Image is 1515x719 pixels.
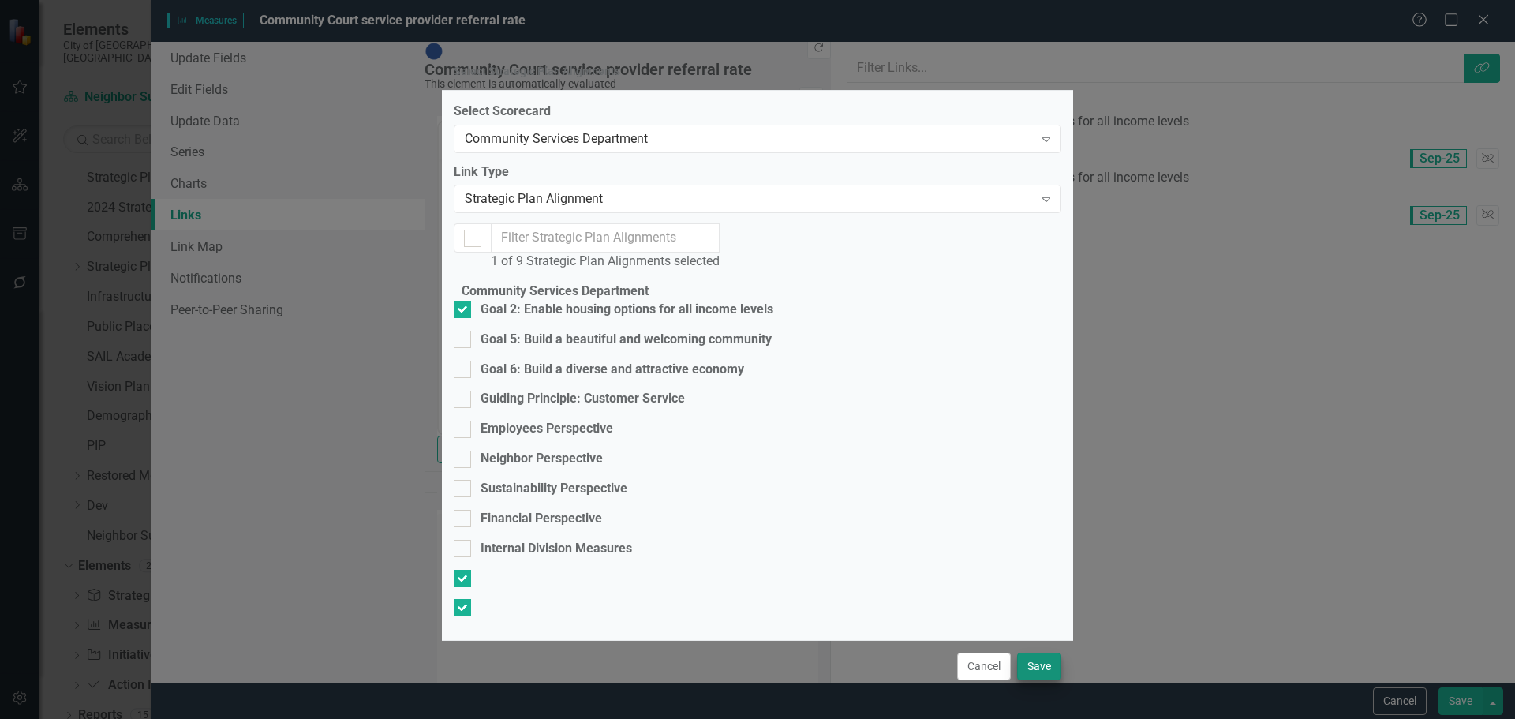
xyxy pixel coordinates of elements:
[454,103,1061,121] label: Select Scorecard
[957,653,1011,680] button: Cancel
[454,163,1061,182] label: Link Type
[491,253,720,271] div: 1 of 9 Strategic Plan Alignments selected
[481,450,603,468] div: Neighbor Perspective
[1017,653,1061,680] button: Save
[481,390,685,408] div: Guiding Principle: Customer Service
[481,361,744,379] div: Goal 6: Build a diverse and attractive economy
[481,331,772,349] div: Goal 5: Build a beautiful and welcoming community
[481,480,627,498] div: Sustainability Perspective
[465,190,1034,208] div: Strategic Plan Alignment
[481,510,602,528] div: Financial Perspective
[491,223,720,253] input: Filter Strategic Plan Alignments
[481,301,773,319] div: Goal 2: Enable housing options for all income levels
[481,540,632,558] div: Internal Division Measures
[465,129,1034,148] div: Community Services Department
[454,283,656,301] legend: Community Services Department
[454,66,620,77] div: Select Strategic Plan Alignments
[481,420,613,438] div: Employees Perspective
